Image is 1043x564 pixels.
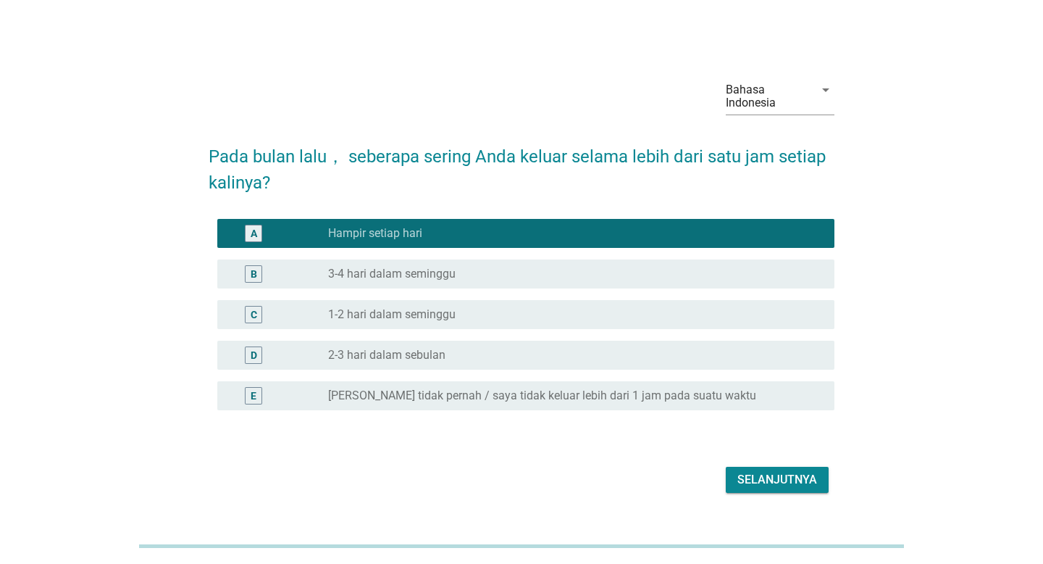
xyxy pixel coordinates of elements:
[726,467,829,493] button: Selanjutnya
[737,471,817,489] div: Selanjutnya
[209,129,834,196] h2: Pada bulan lalu， seberapa sering Anda keluar selama lebih dari satu jam setiap kalinya?
[328,226,422,241] label: Hampir setiap hari
[328,307,456,322] label: 1-2 hari dalam seminggu
[328,389,756,403] label: [PERSON_NAME] tidak pernah / saya tidak keluar lebih dari 1 jam pada suatu waktu
[251,307,257,323] div: C
[251,348,257,363] div: D
[328,348,445,362] label: 2-3 hari dalam sebulan
[251,226,257,241] div: A
[817,81,834,99] i: arrow_drop_down
[251,267,257,282] div: B
[726,83,805,109] div: Bahasa Indonesia
[251,389,256,404] div: E
[328,267,456,281] label: 3-4 hari dalam seminggu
